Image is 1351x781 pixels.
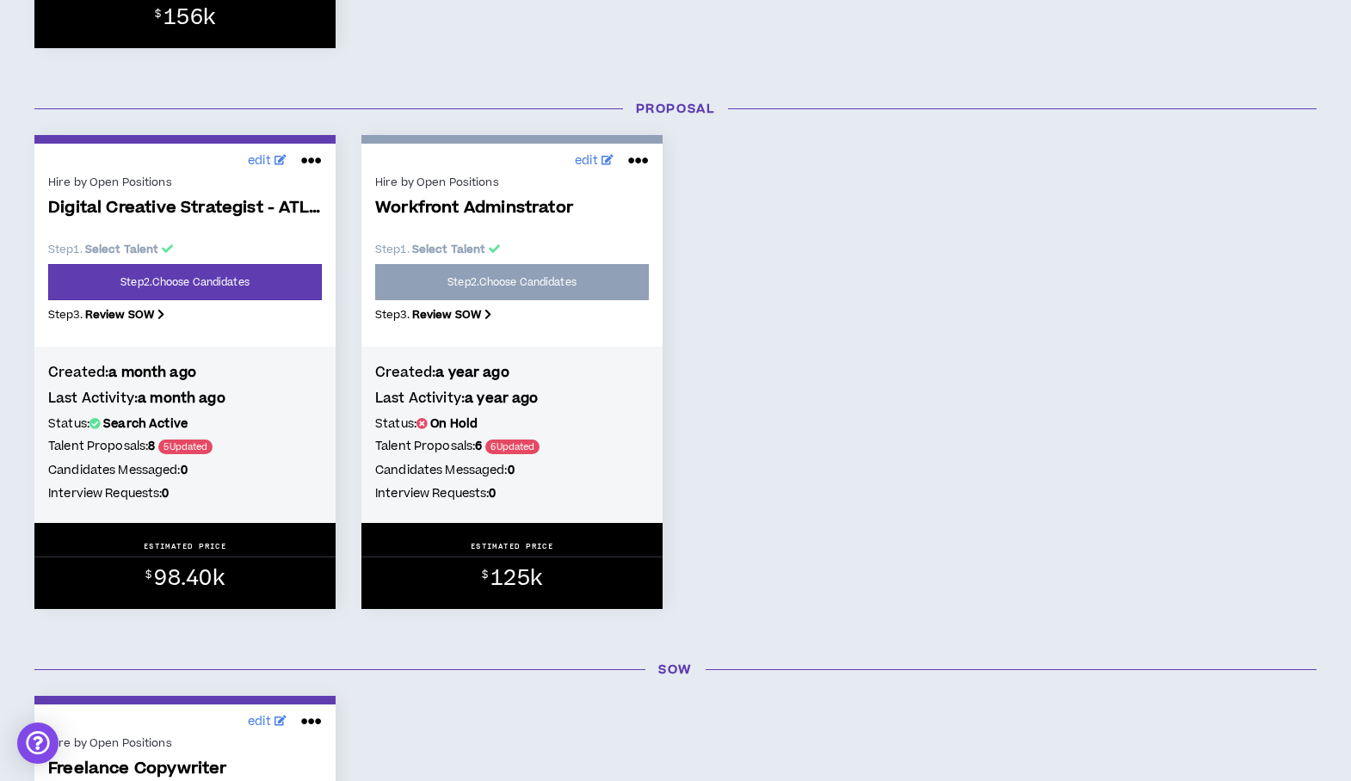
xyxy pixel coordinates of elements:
span: 5 Updated [158,440,213,454]
h5: Candidates Messaged: [375,461,649,480]
a: edit [244,709,291,735]
b: a year ago [435,363,509,382]
p: Step 1 . [375,242,649,257]
b: Review SOW [412,307,481,323]
span: 6 Updated [485,440,540,454]
h4: Created: [48,363,322,382]
h4: Last Activity: [375,389,649,408]
b: Select Talent [85,242,159,257]
h5: Status: [375,415,649,434]
span: edit [248,152,271,170]
div: Hire by Open Positions [48,175,322,190]
sup: $ [482,568,488,582]
h5: Talent Proposals: [48,437,322,457]
h3: SOW [22,661,1329,679]
b: Search Active [103,415,188,433]
b: Select Talent [412,242,486,257]
div: Open Intercom Messenger [17,723,59,764]
a: edit [571,148,618,175]
span: 125k [490,563,542,593]
a: edit [244,148,291,175]
b: Review SOW [85,307,154,323]
p: Step 1 . [48,242,322,257]
h4: Last Activity: [48,389,322,408]
h3: Proposal [22,100,1329,118]
span: Digital Creative Strategist - ATL Based [48,199,322,218]
h5: Talent Proposals: [375,437,649,457]
span: 98.40k [154,563,224,593]
p: ESTIMATED PRICE [144,541,227,551]
b: a year ago [465,389,539,408]
b: a month ago [138,389,225,408]
b: 0 [489,485,496,502]
h5: Status: [48,415,322,434]
p: ESTIMATED PRICE [471,541,554,551]
b: 0 [181,462,188,479]
span: edit [575,152,598,170]
h5: Interview Requests: [48,484,322,503]
span: Workfront Adminstrator [375,199,649,218]
span: Freelance Copywriter [48,759,322,779]
p: Step 3 . [375,307,649,323]
h5: Interview Requests: [375,484,649,503]
span: edit [248,713,271,731]
div: Hire by Open Positions [375,175,649,190]
h5: Candidates Messaged: [48,461,322,480]
div: Hire by Open Positions [48,735,322,751]
b: 0 [162,485,169,502]
a: Step2.Choose Candidates [48,264,322,300]
sup: $ [145,568,151,582]
sup: $ [155,7,161,22]
p: Step 3 . [48,307,322,323]
b: On Hold [430,415,478,433]
b: 8 [148,438,155,455]
span: 156k [163,3,215,33]
b: a month ago [108,363,196,382]
b: 6 [475,438,482,455]
b: 0 [508,462,515,479]
h4: Created: [375,363,649,382]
